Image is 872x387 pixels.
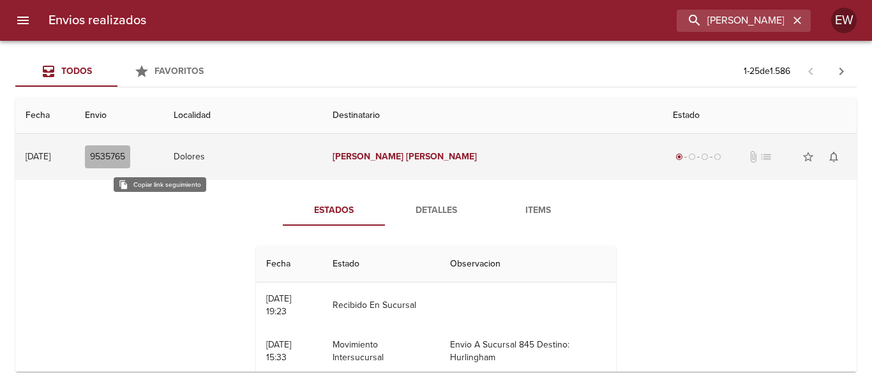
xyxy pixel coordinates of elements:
[283,195,589,226] div: Tabs detalle de guia
[406,151,477,162] em: [PERSON_NAME]
[795,64,826,77] span: Pagina anterior
[322,328,440,374] td: Movimiento Intersucursal
[290,203,377,219] span: Estados
[440,246,615,282] th: Observacion
[266,293,291,317] div: [DATE] 19:23
[393,203,479,219] span: Detalles
[802,150,815,163] span: star_border
[154,66,204,77] span: Favoritos
[701,153,709,161] span: radio_button_unchecked
[15,56,220,87] div: Tabs Envios
[821,144,846,170] button: Activar notificaciones
[675,153,683,161] span: radio_button_checked
[688,153,696,161] span: radio_button_unchecked
[714,153,721,161] span: radio_button_unchecked
[795,144,821,170] button: Agregar a favoritos
[15,98,75,134] th: Fecha
[90,149,125,165] span: 9535765
[8,5,38,36] button: menu
[826,56,857,87] span: Pagina siguiente
[831,8,857,33] div: Abrir información de usuario
[85,145,130,169] button: 9535765
[322,246,440,282] th: Estado
[760,150,772,163] span: No tiene pedido asociado
[163,134,323,180] td: Dolores
[744,65,790,78] p: 1 - 25 de 1.586
[49,10,146,31] h6: Envios realizados
[673,150,724,163] div: Generado
[440,328,615,374] td: Envio A Sucursal 845 Destino: Hurlingham
[495,203,582,219] span: Items
[663,98,857,134] th: Estado
[747,150,760,163] span: No tiene documentos adjuntos
[827,150,840,163] span: notifications_none
[163,98,323,134] th: Localidad
[322,98,663,134] th: Destinatario
[26,151,50,162] div: [DATE]
[677,10,789,32] input: buscar
[61,66,92,77] span: Todos
[75,98,163,134] th: Envio
[322,282,440,328] td: Recibido En Sucursal
[266,339,291,363] div: [DATE] 15:33
[333,151,403,162] em: [PERSON_NAME]
[831,8,857,33] div: EW
[256,246,322,282] th: Fecha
